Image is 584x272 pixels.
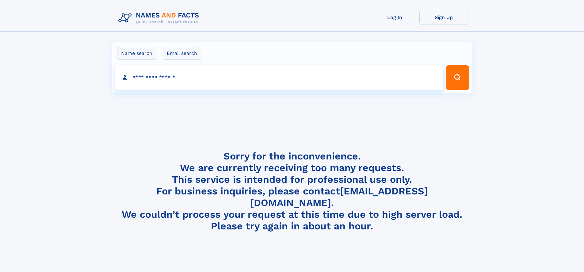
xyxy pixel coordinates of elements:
[250,185,428,209] a: [EMAIL_ADDRESS][DOMAIN_NAME]
[446,65,469,90] button: Search Button
[419,10,468,25] a: Sign Up
[370,10,419,25] a: Log In
[115,65,444,90] input: search input
[116,10,204,26] img: Logo Names and Facts
[163,47,201,60] label: Email search
[116,150,468,232] h4: Sorry for the inconvenience. We are currently receiving too many requests. This service is intend...
[117,47,156,60] label: Name search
